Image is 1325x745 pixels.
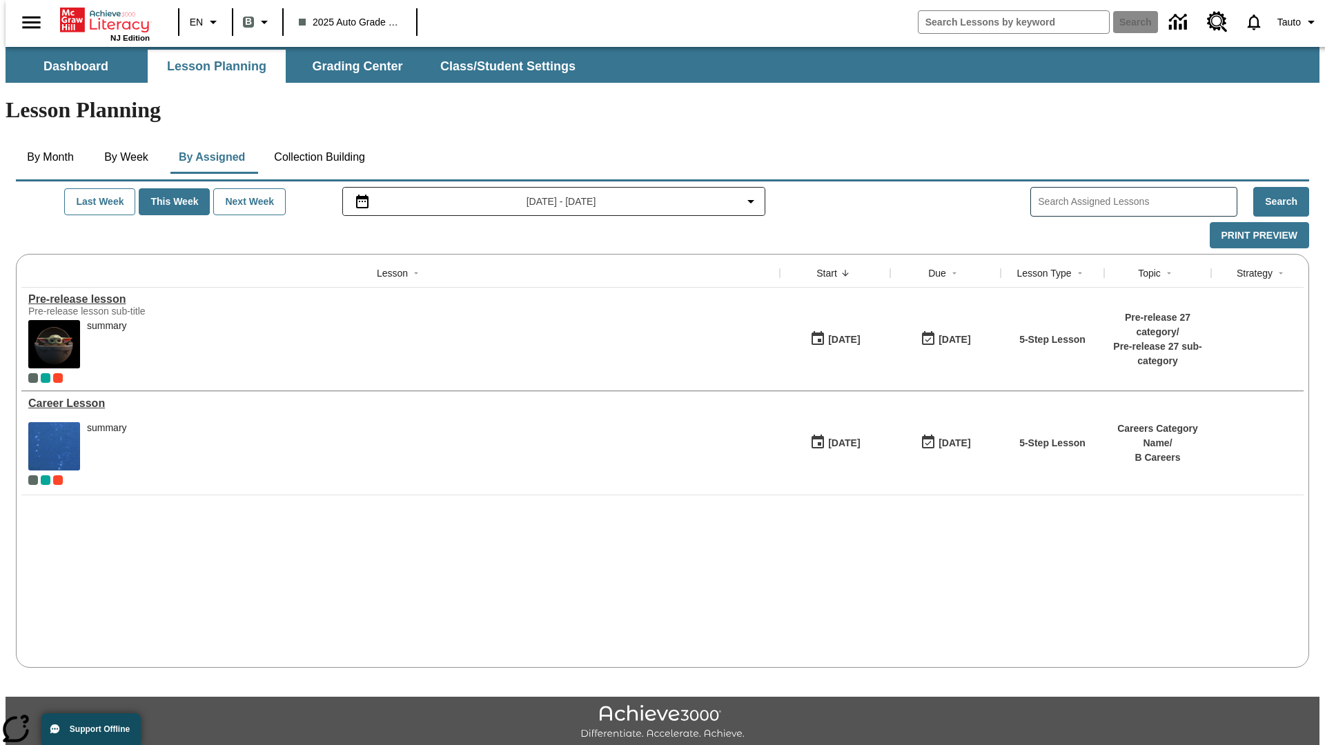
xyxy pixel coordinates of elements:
div: summary [87,320,127,332]
img: fish [28,422,80,470]
p: 5-Step Lesson [1019,332,1086,347]
div: Home [60,5,150,42]
span: Tauto [1277,15,1301,30]
button: Sort [946,265,963,281]
a: Career Lesson, Lessons [28,397,773,410]
div: 2025 Auto Grade 1 A [41,475,50,485]
input: Search Assigned Lessons [1038,192,1237,212]
button: 01/22/25: First time the lesson was available [805,326,865,352]
span: [DATE] - [DATE] [527,195,596,209]
div: Pre-release lesson sub-title [28,306,235,317]
div: Lesson [377,266,408,280]
input: search field [919,11,1109,33]
button: Next Week [213,188,286,215]
a: Notifications [1236,4,1272,40]
button: Sort [1072,265,1088,281]
div: Topic [1138,266,1161,280]
img: Achieve3000 Differentiate Accelerate Achieve [580,705,745,740]
svg: Collapse Date Range Filter [743,193,759,210]
p: Careers Category Name / [1111,421,1204,450]
div: Due [928,266,946,280]
div: summary [87,422,127,470]
button: Sort [408,265,424,281]
div: Test 1 [53,373,63,383]
span: Class/Student Settings [440,59,576,74]
span: Dashboard [43,59,108,74]
span: EN [190,15,203,30]
button: Language: EN, Select a language [184,10,228,34]
button: Collection Building [263,141,376,174]
button: Last Week [64,188,135,215]
button: Sort [837,265,854,281]
div: Pre-release lesson [28,293,773,306]
div: [DATE] [939,331,970,348]
p: Pre-release 27 category / [1111,310,1204,339]
button: Class/Student Settings [429,50,587,83]
span: Support Offline [70,724,130,734]
button: Sort [1273,265,1289,281]
div: SubNavbar [6,50,588,83]
a: Resource Center, Will open in new tab [1199,3,1236,41]
button: Print Preview [1210,222,1309,249]
button: By Month [16,141,85,174]
button: Search [1253,187,1309,217]
button: Dashboard [7,50,145,83]
div: 2025 Auto Grade 1 A [41,373,50,383]
span: Lesson Planning [167,59,266,74]
p: Pre-release 27 sub-category [1111,339,1204,368]
div: [DATE] [939,435,970,452]
div: SubNavbar [6,47,1319,83]
button: Support Offline [41,713,141,745]
h1: Lesson Planning [6,97,1319,123]
div: [DATE] [828,331,860,348]
button: Boost Class color is gray green. Change class color [237,10,278,34]
a: Data Center [1161,3,1199,41]
div: [DATE] [828,435,860,452]
div: Current Class [28,373,38,383]
span: B [245,13,252,30]
div: summary [87,422,127,434]
img: hero alt text [28,320,80,368]
div: Test 1 [53,475,63,485]
button: Open side menu [11,2,52,43]
button: Profile/Settings [1272,10,1325,34]
span: Grading Center [312,59,402,74]
button: Lesson Planning [148,50,286,83]
span: NJ Edition [110,34,150,42]
button: By Assigned [168,141,256,174]
div: Current Class [28,475,38,485]
p: B Careers [1111,450,1204,465]
button: By Week [92,141,161,174]
div: Strategy [1237,266,1273,280]
button: Sort [1161,265,1177,281]
button: Grading Center [288,50,426,83]
span: 2025 Auto Grade 1 B [299,15,401,30]
button: 01/25/26: Last day the lesson can be accessed [916,326,975,352]
button: 01/17/26: Last day the lesson can be accessed [916,430,975,456]
button: This Week [139,188,210,215]
a: Home [60,6,150,34]
button: Select the date range menu item [349,193,760,210]
button: 01/13/25: First time the lesson was available [805,430,865,456]
div: Lesson Type [1017,266,1071,280]
p: 5-Step Lesson [1019,436,1086,450]
a: Pre-release lesson, Lessons [28,293,773,306]
div: summary [87,320,127,368]
div: Start [816,266,837,280]
div: Career Lesson [28,397,773,410]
